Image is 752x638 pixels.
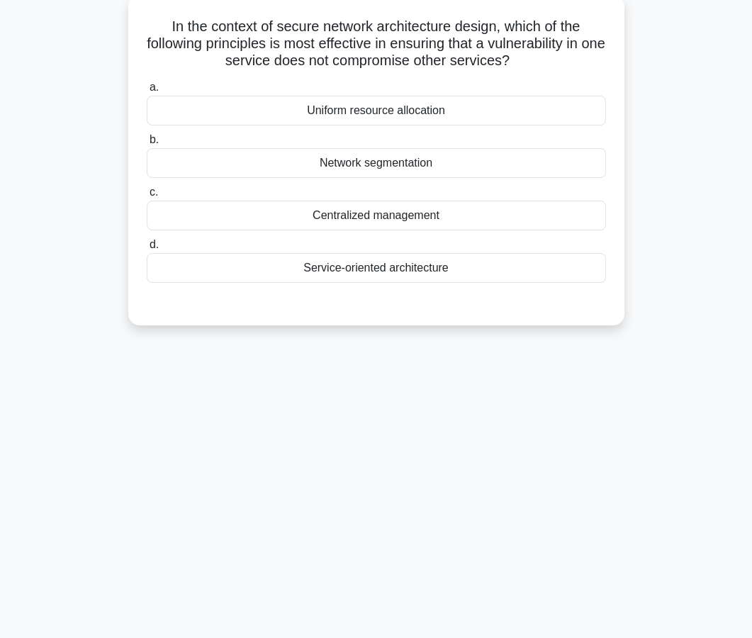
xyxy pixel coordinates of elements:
div: Centralized management [147,201,606,230]
div: Service-oriented architecture [147,253,606,283]
span: a. [150,81,159,93]
div: Network segmentation [147,148,606,178]
span: b. [150,133,159,145]
h5: In the context of secure network architecture design, which of the following principles is most e... [145,18,607,70]
span: d. [150,238,159,250]
div: Uniform resource allocation [147,96,606,125]
span: c. [150,186,158,198]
